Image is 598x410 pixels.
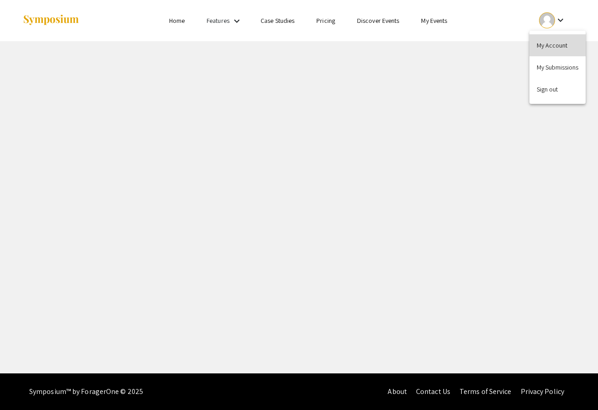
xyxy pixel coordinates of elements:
[169,16,185,25] a: Home
[459,387,512,396] a: Terms of Service
[421,16,447,25] a: My Events
[231,16,242,27] mat-icon: Expand Features list
[416,387,450,396] a: Contact Us
[22,14,80,27] img: Symposium by ForagerOne
[529,10,576,31] button: Expand account dropdown
[388,387,407,396] a: About
[357,16,400,25] a: Discover Events
[7,369,39,403] iframe: Chat
[521,387,564,396] a: Privacy Policy
[261,16,294,25] a: Case Studies
[207,16,230,25] a: Features
[316,16,335,25] a: Pricing
[555,15,566,26] mat-icon: Expand account dropdown
[29,373,143,410] div: Symposium™ by ForagerOne © 2025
